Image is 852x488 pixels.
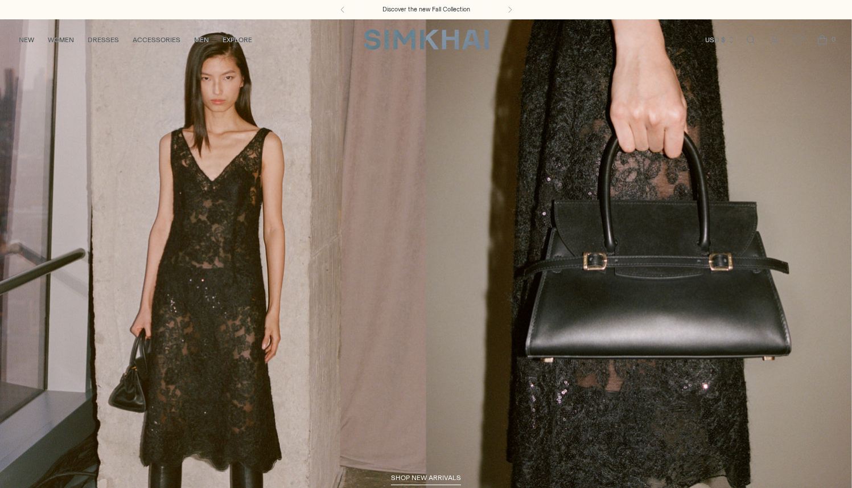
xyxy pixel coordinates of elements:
a: Go to the account page [763,28,786,51]
a: Discover the new Fall Collection [382,5,470,14]
a: WOMEN [48,27,74,52]
a: Wishlist [787,28,810,51]
a: Open cart modal [811,28,834,51]
a: shop new arrivals [391,474,461,485]
a: MEN [194,27,209,52]
a: SIMKHAI [364,28,489,51]
a: Open search modal [739,28,762,51]
a: DRESSES [88,27,119,52]
a: NEW [19,27,34,52]
a: ACCESSORIES [133,27,180,52]
a: EXPLORE [223,27,252,52]
button: USD $ [705,27,735,52]
span: shop new arrivals [391,474,461,482]
span: 0 [828,34,838,44]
